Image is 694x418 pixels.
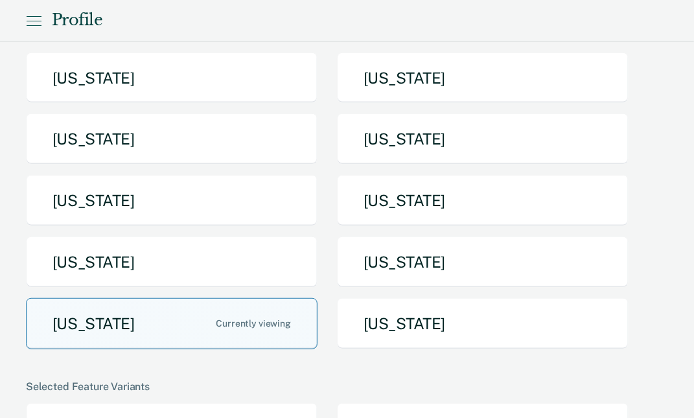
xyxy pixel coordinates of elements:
[337,52,629,104] button: [US_STATE]
[26,113,318,165] button: [US_STATE]
[337,237,629,288] button: [US_STATE]
[337,298,629,349] button: [US_STATE]
[337,175,629,226] button: [US_STATE]
[26,52,318,104] button: [US_STATE]
[52,11,102,30] div: Profile
[26,237,318,288] button: [US_STATE]
[337,113,629,165] button: [US_STATE]
[26,175,318,226] button: [US_STATE]
[26,298,318,349] button: [US_STATE]
[26,380,668,393] div: Selected Feature Variants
